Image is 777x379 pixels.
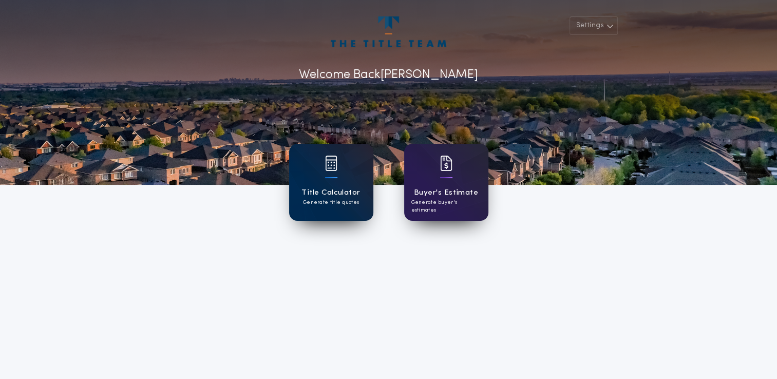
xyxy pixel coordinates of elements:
h1: Buyer's Estimate [414,187,478,199]
a: card iconBuyer's EstimateGenerate buyer's estimates [404,144,488,221]
h1: Title Calculator [301,187,360,199]
img: card icon [440,156,452,171]
button: Settings [570,16,618,35]
p: Welcome Back [PERSON_NAME] [299,66,478,84]
img: card icon [325,156,337,171]
p: Generate buyer's estimates [411,199,481,214]
a: card iconTitle CalculatorGenerate title quotes [289,144,373,221]
img: account-logo [331,16,446,47]
p: Generate title quotes [303,199,359,206]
